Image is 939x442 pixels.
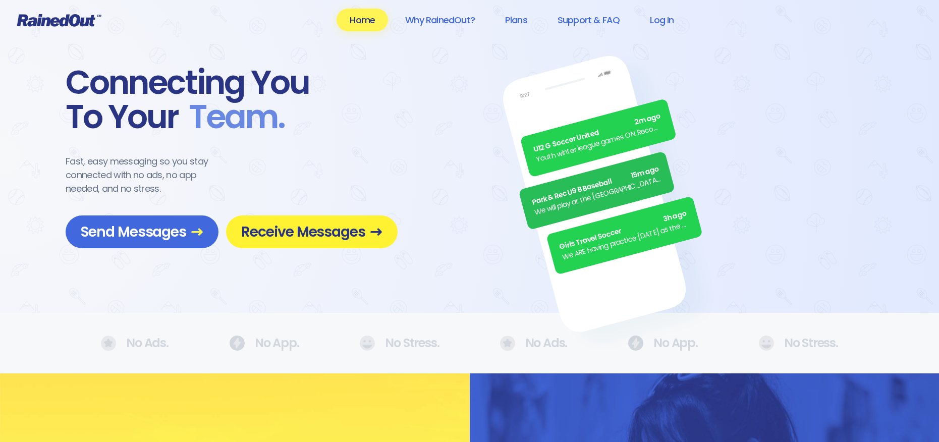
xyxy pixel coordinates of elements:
div: No Ads. [500,336,568,351]
div: U12 G Soccer United [532,111,662,155]
a: Home [337,9,388,31]
div: Connecting You To Your [66,66,398,134]
div: We will play at the [GEOGRAPHIC_DATA]. Wear white, be at the field by 5pm. [533,174,663,218]
div: No Ads. [101,336,169,351]
div: No App. [229,336,299,351]
a: Receive Messages [226,215,398,248]
img: No Ads. [500,336,515,351]
img: No Ads. [758,336,774,351]
img: No Ads. [359,336,375,351]
span: Receive Messages [241,223,382,241]
img: No Ads. [229,336,245,351]
img: No Ads. [101,336,116,351]
span: 3h ago [662,208,688,225]
a: Send Messages [66,215,218,248]
div: Youth winter league games ON. Recommend running shoes/sneakers for players as option for footwear. [535,121,665,165]
a: Plans [492,9,540,31]
a: Log In [637,9,687,31]
span: 15m ago [630,163,660,181]
div: No App. [628,336,698,351]
img: No Ads. [628,336,643,351]
span: 2m ago [634,111,662,128]
div: We ARE having practice [DATE] as the sun is finally out. [561,218,691,263]
div: No Stress. [359,336,439,351]
div: No Stress. [758,336,838,351]
a: Support & FAQ [544,9,633,31]
div: Fast, easy messaging so you stay connected with no ads, no app needed, and no stress. [66,154,227,195]
div: Girls Travel Soccer [559,208,688,253]
span: Send Messages [81,223,203,241]
a: Why RainedOut? [392,9,488,31]
div: Park & Rec U9 B Baseball [531,163,660,208]
span: Team . [179,100,285,134]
